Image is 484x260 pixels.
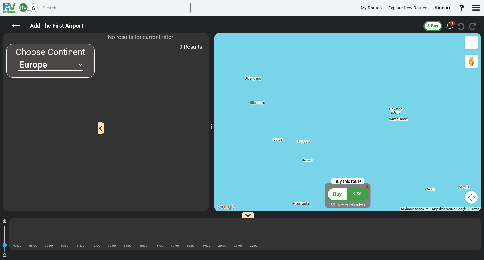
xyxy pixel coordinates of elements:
[199,243,214,249] div: 19:00
[20,5,26,11] span: RV
[178,41,204,53] div: 0 Results
[246,243,262,249] div: 22:00
[366,181,369,191] div: x
[135,243,151,249] div: 15:00
[88,243,104,249] div: 12:00
[435,5,450,11] span: Sign in
[216,203,237,211] a: Open this area in Google Maps (opens a new window)
[199,248,214,254] div: |
[41,243,57,249] div: 09:00
[151,248,167,254] div: |
[330,202,335,207] span: 50
[16,47,85,57] span: Choose Continent
[57,248,72,254] div: |
[214,243,230,249] div: 20:00
[423,21,442,31] button: $ Buy
[135,248,151,254] div: |
[32,5,35,11] span: G
[39,3,191,13] input: Search...
[25,248,41,254] div: |
[167,243,183,249] div: 17:00
[3,3,16,13] img: RvPlanetLogo.png
[9,248,25,254] div: |
[57,243,72,249] div: 10:00
[214,248,230,254] div: |
[88,248,104,254] div: |
[465,36,478,49] button: Toggle fullscreen view
[470,207,479,211] a: Terms
[446,20,453,31] div: 1
[246,248,262,254] div: |
[432,1,453,14] a: Sign in
[167,248,183,254] div: |
[465,55,478,68] button: Drag Pegman onto the map to open Street View
[432,207,466,211] span: Map data ©2025 Google
[72,243,88,249] div: 11:00
[358,2,384,14] a: My Routes
[361,5,382,10] span: My Routes
[401,207,428,211] button: Keyboard shortcuts
[385,2,430,14] a: Explore New Routes
[120,248,135,254] div: |
[465,191,478,204] button: Map camera controls
[183,248,199,254] div: |
[9,243,25,249] div: 07:00
[230,243,246,249] div: 21:00
[325,187,371,202] button: Buy $ 50
[25,243,41,249] div: 08:00
[183,243,199,249] div: 18:00
[72,248,88,254] div: |
[427,23,438,28] span: $ Buy
[388,5,427,10] span: Explore New Routes
[333,191,342,197] span: Buy
[450,21,455,26] div: 1
[334,179,361,184] span: Buy this route
[24,20,92,31] label: Add The First Airport |
[336,202,365,207] span: free credits left
[104,248,120,254] div: |
[120,243,135,249] div: 14:00
[366,182,369,190] span: x
[216,203,237,211] img: Google
[29,3,38,12] div: G
[151,243,167,249] div: 16:00
[353,191,361,196] span: $ 50
[41,248,57,254] div: |
[104,243,120,249] div: 13:00
[230,248,246,254] div: |
[108,34,173,40] span: No results for current filter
